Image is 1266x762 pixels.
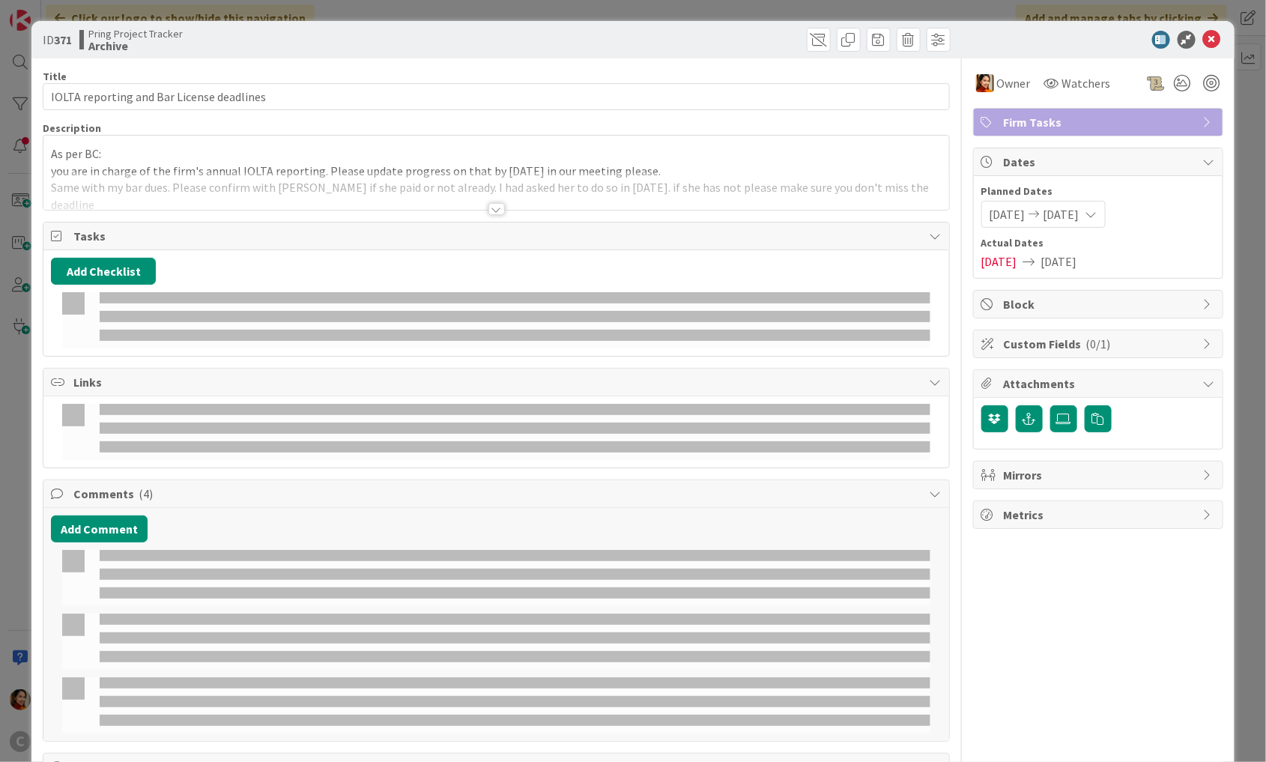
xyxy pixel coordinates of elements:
span: Pring Project Tracker [88,28,183,40]
span: Mirrors [1004,466,1196,484]
b: Archive [88,40,183,52]
span: [DATE] [1044,205,1079,223]
span: [DATE] [990,205,1026,223]
img: PM [976,74,994,92]
button: Add Checklist [51,258,156,285]
b: 371 [54,32,72,47]
span: Firm Tasks [1004,113,1196,131]
span: Planned Dates [981,184,1215,199]
span: Links [73,373,922,391]
input: type card name here... [43,83,950,110]
span: Dates [1004,153,1196,171]
span: Custom Fields [1004,335,1196,353]
span: Comments [73,485,922,503]
span: [DATE] [981,253,1017,270]
button: Add Comment [51,515,148,542]
p: you are in charge of the firm's annual IOLTA reporting. Please update progress on that by [DATE] ... [51,163,942,180]
span: Owner [997,74,1031,92]
span: Block [1004,295,1196,313]
span: Tasks [73,227,922,245]
span: ( 0/1 ) [1086,336,1111,351]
span: [DATE] [1041,253,1077,270]
span: Attachments [1004,375,1196,393]
span: ( 4 ) [139,486,153,501]
label: Title [43,70,67,83]
span: Actual Dates [981,235,1215,251]
span: ID [43,31,72,49]
p: As per BC: [51,145,942,163]
span: Watchers [1062,74,1111,92]
span: Metrics [1004,506,1196,524]
span: Description [43,121,101,135]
